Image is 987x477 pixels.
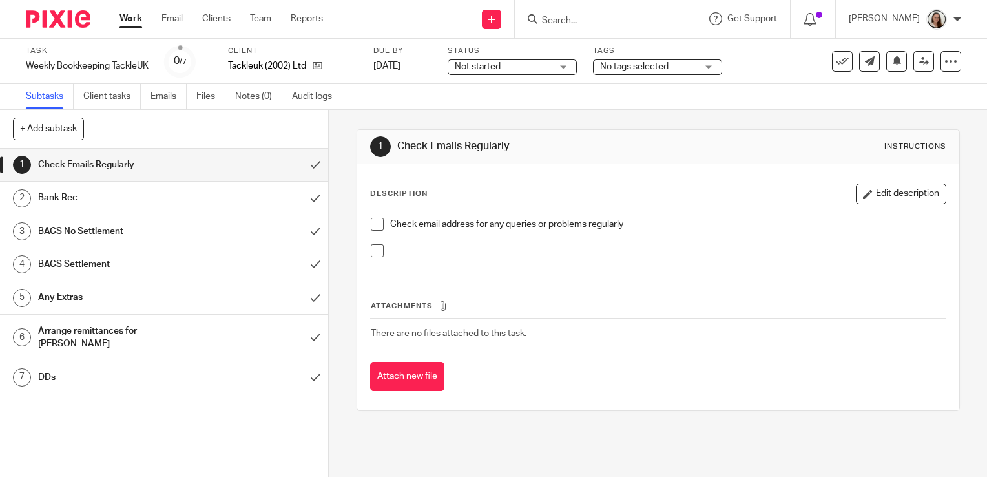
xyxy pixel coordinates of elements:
[119,12,142,25] a: Work
[856,184,946,204] button: Edit description
[913,51,934,72] a: Reassign task
[228,59,306,72] p: Tackleuk (2002) Ltd
[38,288,205,307] h1: Any Extras
[884,142,946,152] div: Instructions
[38,222,205,241] h1: BACS No Settlement
[26,46,149,56] label: Task
[448,46,577,56] label: Status
[13,189,31,207] div: 2
[291,12,323,25] a: Reports
[371,302,433,310] span: Attachments
[292,84,342,109] a: Audit logs
[302,149,328,181] div: Mark as done
[83,84,141,109] a: Client tasks
[926,9,947,30] img: Profile.png
[302,281,328,313] div: Mark as done
[151,84,187,109] a: Emails
[161,12,183,25] a: Email
[228,46,357,56] label: Client
[235,84,282,109] a: Notes (0)
[370,136,391,157] div: 1
[26,10,90,28] img: Pixie
[38,368,205,387] h1: DDs
[38,255,205,274] h1: BACS Settlement
[455,62,501,71] span: Not started
[302,248,328,281] div: Mark as done
[26,59,149,72] div: Weekly Bookkeeping TackleUK
[250,12,271,25] a: Team
[859,51,880,72] a: Send new email to Tackleuk (2002) Ltd
[26,84,74,109] a: Subtasks
[727,14,777,23] span: Get Support
[373,46,431,56] label: Due by
[13,255,31,273] div: 4
[302,182,328,214] div: Mark as done
[541,16,657,27] input: Search
[38,155,205,175] h1: Check Emails Regularly
[38,188,205,207] h1: Bank Rec
[13,289,31,307] div: 5
[313,61,322,70] i: Open client page
[302,315,328,361] div: Mark as done
[38,321,205,354] h1: Arrange remittances for [PERSON_NAME]
[13,118,84,140] button: + Add subtask
[196,84,225,109] a: Files
[180,58,187,65] small: /7
[13,368,31,387] div: 7
[302,361,328,394] div: Mark as done
[174,54,187,69] div: 0
[373,61,400,70] span: [DATE]
[302,215,328,248] div: Mark as done
[370,362,444,391] button: Attach new file
[371,329,526,338] span: There are no files attached to this task.
[849,12,920,25] p: [PERSON_NAME]
[370,189,428,199] p: Description
[886,51,907,72] button: Snooze task
[593,46,722,56] label: Tags
[13,328,31,346] div: 6
[13,156,31,174] div: 1
[13,222,31,240] div: 3
[202,12,231,25] a: Clients
[600,62,669,71] span: No tags selected
[397,140,685,153] h1: Check Emails Regularly
[390,218,946,231] p: Check email address for any queries or problems regularly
